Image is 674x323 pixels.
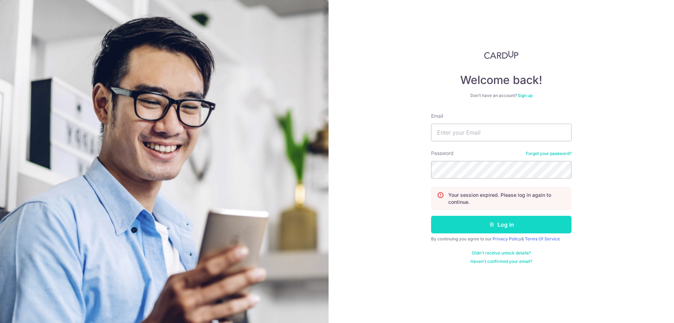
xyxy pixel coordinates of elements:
a: Haven't confirmed your email? [470,259,532,264]
a: Didn't receive unlock details? [472,250,531,256]
a: Privacy Policy [493,236,521,241]
a: Terms Of Service [525,236,560,241]
div: By continuing you agree to our & [431,236,571,242]
button: Log in [431,216,571,233]
a: Forgot your password? [526,151,571,156]
h4: Welcome back! [431,73,571,87]
label: Email [431,112,443,119]
label: Password [431,150,454,157]
div: Don’t have an account? [431,93,571,98]
p: Your session expired. Please log in again to continue. [448,192,566,206]
a: Sign up [518,93,533,98]
img: CardUp Logo [484,51,518,59]
input: Enter your Email [431,124,571,141]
